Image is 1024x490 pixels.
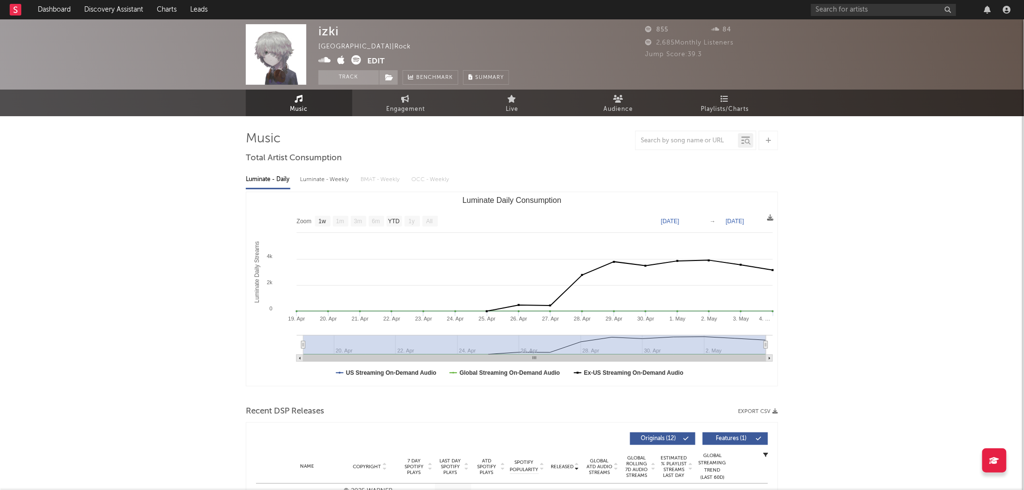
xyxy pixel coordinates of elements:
[463,196,562,204] text: Luminate Daily Consumption
[288,316,305,322] text: 19. Apr
[352,90,459,116] a: Engagement
[408,218,415,225] text: 1y
[703,432,768,445] button: Features(1)
[318,41,422,53] div: [GEOGRAPHIC_DATA] | Rock
[475,75,504,80] span: Summary
[300,171,351,188] div: Luminate - Weekly
[604,104,633,115] span: Audience
[459,90,565,116] a: Live
[630,432,695,445] button: Originals(12)
[416,72,453,84] span: Benchmark
[267,253,272,259] text: 4k
[290,104,308,115] span: Music
[701,316,718,322] text: 2. May
[246,90,352,116] a: Music
[623,455,650,478] span: Global Rolling 7D Audio Streams
[584,369,684,376] text: Ex-US Streaming On-Demand Audio
[565,90,672,116] a: Audience
[401,458,427,475] span: 7 Day Spotify Plays
[437,458,463,475] span: Last Day Spotify Plays
[637,316,654,322] text: 30. Apr
[698,452,727,481] div: Global Streaming Trend (Last 60D)
[586,458,613,475] span: Global ATD Audio Streams
[542,316,559,322] text: 27. Apr
[710,218,716,225] text: →
[246,406,324,417] span: Recent DSP Releases
[372,218,380,225] text: 6m
[506,104,518,115] span: Live
[346,369,437,376] text: US Streaming On-Demand Audio
[738,409,778,414] button: Export CSV
[403,70,458,85] a: Benchmark
[709,436,753,442] span: Features ( 1 )
[759,316,770,322] text: 4. …
[479,316,496,322] text: 25. Apr
[318,218,326,225] text: 1w
[645,40,734,46] span: 2,685 Monthly Listeners
[510,459,539,474] span: Spotify Popularity
[246,192,778,386] svg: Luminate Daily Consumption
[733,316,750,322] text: 3. May
[383,316,400,322] text: 22. Apr
[661,455,687,478] span: Estimated % Playlist Streams Last Day
[474,458,499,475] span: ATD Spotify Plays
[367,55,385,67] button: Edit
[297,218,312,225] text: Zoom
[460,369,560,376] text: Global Streaming On-Demand Audio
[388,218,400,225] text: YTD
[246,171,290,188] div: Luminate - Daily
[270,306,272,311] text: 0
[415,316,432,322] text: 23. Apr
[336,218,345,225] text: 1m
[352,316,369,322] text: 21. Apr
[246,153,342,164] span: Total Artist Consumption
[645,51,702,58] span: Jump Score: 39.3
[426,218,433,225] text: All
[354,218,362,225] text: 3m
[701,104,749,115] span: Playlists/Charts
[606,316,623,322] text: 29. Apr
[661,218,679,225] text: [DATE]
[645,27,668,33] span: 855
[726,218,744,225] text: [DATE]
[511,316,527,322] text: 26. Apr
[712,27,732,33] span: 84
[551,464,573,470] span: Released
[670,316,686,322] text: 1. May
[463,70,509,85] button: Summary
[254,241,260,303] text: Luminate Daily Streams
[318,70,379,85] button: Track
[267,279,272,285] text: 2k
[318,24,339,38] div: izki
[574,316,591,322] text: 28. Apr
[672,90,778,116] a: Playlists/Charts
[320,316,337,322] text: 20. Apr
[447,316,464,322] text: 24. Apr
[636,436,681,442] span: Originals ( 12 )
[386,104,425,115] span: Engagement
[636,137,738,145] input: Search by song name or URL
[811,4,956,16] input: Search for artists
[275,463,339,470] div: Name
[353,464,381,470] span: Copyright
